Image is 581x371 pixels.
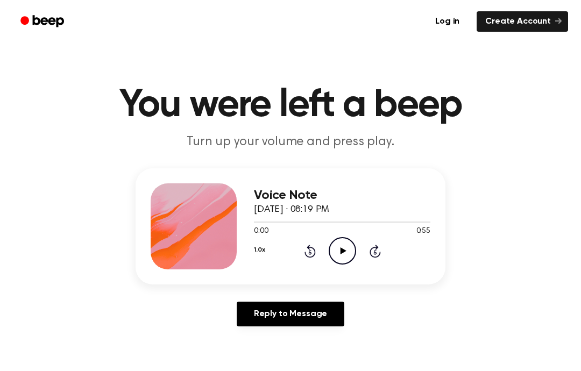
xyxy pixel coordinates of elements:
h3: Voice Note [254,188,430,203]
span: [DATE] · 08:19 PM [254,205,329,215]
a: Log in [424,9,470,34]
span: 0:55 [416,226,430,237]
a: Beep [13,11,74,32]
button: 1.0x [254,241,265,259]
h1: You were left a beep [15,86,566,125]
a: Reply to Message [237,302,344,326]
p: Turn up your volume and press play. [84,133,497,151]
span: 0:00 [254,226,268,237]
a: Create Account [477,11,568,32]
